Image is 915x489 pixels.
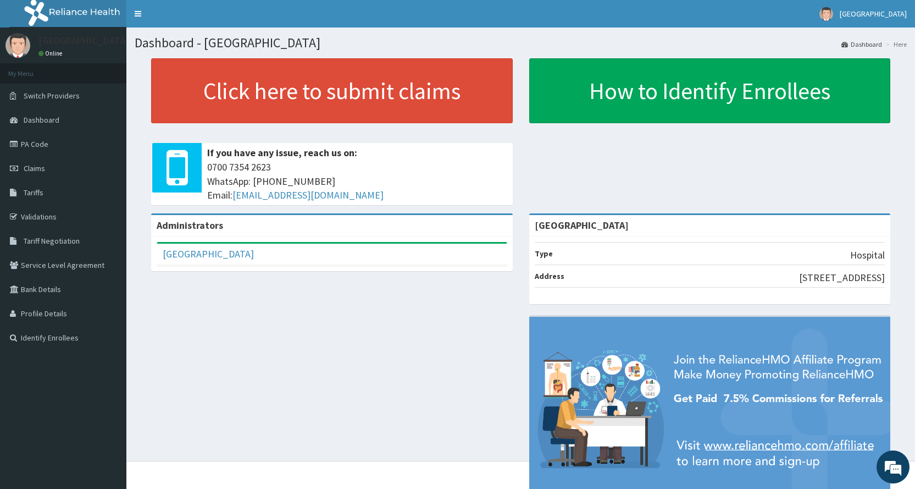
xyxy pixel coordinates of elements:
[24,163,45,173] span: Claims
[5,33,30,58] img: User Image
[529,58,891,123] a: How to Identify Enrollees
[535,271,564,281] b: Address
[535,249,553,259] b: Type
[207,146,357,159] b: If you have any issue, reach us on:
[24,91,80,101] span: Switch Providers
[135,36,907,50] h1: Dashboard - [GEOGRAPHIC_DATA]
[840,9,907,19] span: [GEOGRAPHIC_DATA]
[232,189,384,201] a: [EMAIL_ADDRESS][DOMAIN_NAME]
[799,271,885,285] p: [STREET_ADDRESS]
[819,7,833,21] img: User Image
[850,248,885,262] p: Hospital
[38,36,129,46] p: [GEOGRAPHIC_DATA]
[151,58,513,123] a: Click here to submit claims
[24,236,80,246] span: Tariff Negotiation
[883,40,907,49] li: Here
[157,219,223,232] b: Administrators
[207,160,507,202] span: 0700 7354 2623 WhatsApp: [PHONE_NUMBER] Email:
[24,188,43,197] span: Tariffs
[163,248,254,260] a: [GEOGRAPHIC_DATA]
[535,219,629,232] strong: [GEOGRAPHIC_DATA]
[841,40,882,49] a: Dashboard
[24,115,59,125] span: Dashboard
[38,50,65,57] a: Online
